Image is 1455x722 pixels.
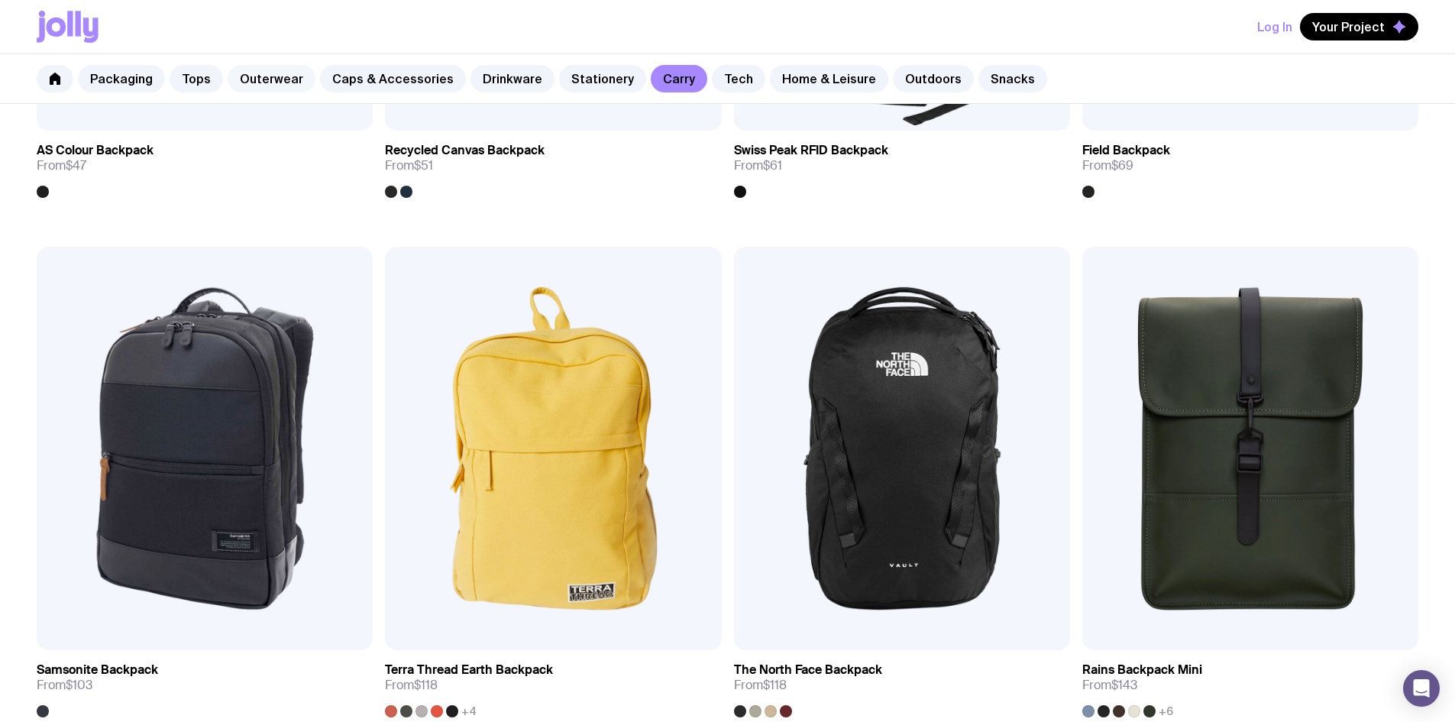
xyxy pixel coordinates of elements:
span: $118 [414,677,438,693]
a: Swiss Peak RFID BackpackFrom$61 [734,131,1070,198]
span: $118 [763,677,787,693]
h3: The North Face Backpack [734,662,882,678]
div: Open Intercom Messenger [1403,670,1440,707]
span: $69 [1111,157,1133,173]
a: Home & Leisure [770,65,888,92]
a: Tech [712,65,765,92]
span: From [37,678,92,693]
span: From [1082,158,1133,173]
span: From [1082,678,1137,693]
a: Drinkware [470,65,555,92]
button: Log In [1257,13,1292,40]
a: Outerwear [228,65,315,92]
a: The North Face BackpackFrom$118 [734,650,1070,717]
span: From [37,158,86,173]
a: AS Colour BackpackFrom$47 [37,131,373,198]
span: From [385,678,438,693]
a: Packaging [78,65,165,92]
button: Your Project [1300,13,1418,40]
h3: Samsonite Backpack [37,662,158,678]
h3: Field Backpack [1082,143,1170,158]
span: From [734,678,787,693]
a: Samsonite BackpackFrom$103 [37,650,373,717]
span: $51 [414,157,433,173]
a: Caps & Accessories [320,65,466,92]
span: $61 [763,157,782,173]
span: $47 [66,157,86,173]
a: Terra Thread Earth BackpackFrom$118+4 [385,650,721,717]
h3: AS Colour Backpack [37,143,154,158]
span: From [385,158,433,173]
span: Your Project [1312,19,1385,34]
a: Outdoors [893,65,974,92]
h3: Recycled Canvas Backpack [385,143,545,158]
span: $103 [66,677,92,693]
h3: Rains Backpack Mini [1082,662,1202,678]
span: $143 [1111,677,1137,693]
a: Snacks [978,65,1047,92]
span: +4 [461,705,477,717]
a: Field BackpackFrom$69 [1082,131,1418,198]
span: +6 [1159,705,1173,717]
a: Recycled Canvas BackpackFrom$51 [385,131,721,198]
a: Carry [651,65,707,92]
h3: Terra Thread Earth Backpack [385,662,553,678]
h3: Swiss Peak RFID Backpack [734,143,888,158]
span: From [734,158,782,173]
a: Stationery [559,65,646,92]
a: Rains Backpack MiniFrom$143+6 [1082,650,1418,717]
a: Tops [170,65,223,92]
